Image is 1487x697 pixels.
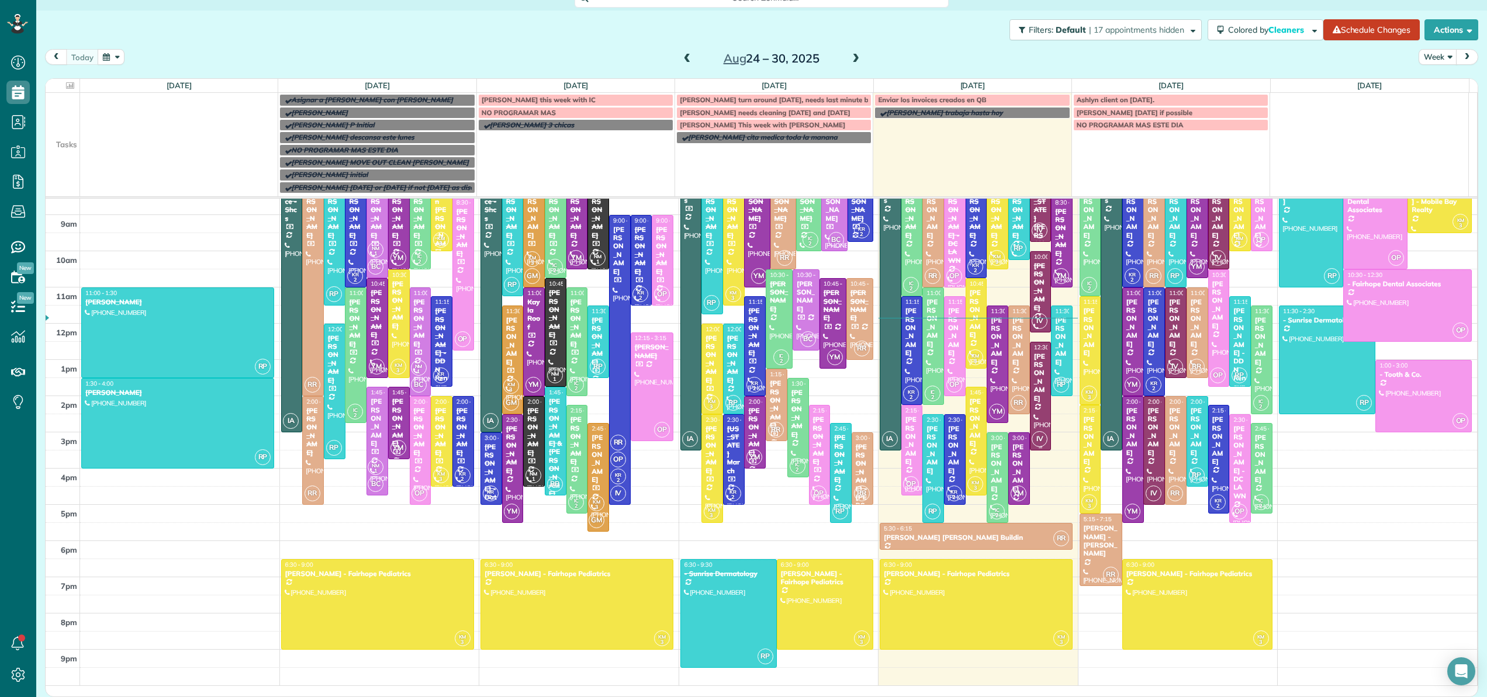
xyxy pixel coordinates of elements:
div: [PERSON_NAME] [990,189,1005,240]
a: [DATE] [1357,81,1382,90]
span: IC [808,235,812,241]
span: IC [779,352,784,359]
div: [PERSON_NAME] [850,289,870,323]
div: [PERSON_NAME] [905,189,919,240]
span: RR [777,250,793,266]
span: 11:30 - 2:00 [1055,307,1087,315]
span: KM [437,235,445,241]
div: [PERSON_NAME] [370,189,385,240]
span: RR [925,268,940,284]
div: [PERSON_NAME] [748,189,766,223]
small: 2 [548,265,562,276]
div: [PERSON_NAME] [926,189,940,240]
div: [PERSON_NAME] [1054,207,1069,258]
span: RP [326,286,342,302]
div: [PERSON_NAME] [327,334,342,384]
span: KM [993,253,1001,259]
div: [PERSON_NAME] [774,189,793,223]
small: 2 [855,229,869,240]
small: 2 [803,238,818,249]
a: Filters: Default | 17 appointments hidden [1004,19,1202,40]
div: - Fairhope Dental Associates [1347,280,1468,288]
div: [PERSON_NAME] [1012,189,1026,240]
span: 11:00 - 2:00 [1126,289,1158,297]
span: 2:00 - 4:30 [435,398,463,405]
span: YM [751,268,767,284]
span: RP [504,277,520,293]
span: OP [455,331,471,347]
span: 11:30 - 2:30 [506,307,538,315]
span: Aug [724,51,746,65]
span: KR [637,289,644,296]
span: 2:00 - 4:30 [457,398,485,405]
span: KR [352,271,359,278]
span: 9:00 - 11:30 [656,217,687,224]
div: Office - Shcs [484,189,499,223]
span: 10:45 - 1:15 [970,280,1001,287]
small: 2 [774,356,789,367]
span: NM [551,370,559,377]
span: OP [654,286,670,302]
div: [PERSON_NAME] [851,189,870,223]
div: [PERSON_NAME] [306,189,320,240]
div: [PERSON_NAME] [1033,262,1048,312]
span: BC [368,259,383,275]
button: Week [1419,49,1457,65]
span: YM [1189,259,1205,275]
span: KM [971,352,979,359]
span: KM [729,289,737,296]
a: [DATE] [762,81,787,90]
div: [PERSON_NAME] [634,226,649,276]
div: [PERSON_NAME] [506,189,520,240]
div: [PERSON_NAME] [791,389,805,439]
small: 1 [411,366,426,377]
span: YM [390,250,406,266]
div: [PERSON_NAME] [392,189,406,240]
span: 10:45 - 1:00 [850,280,882,287]
div: [PERSON_NAME] [548,189,563,240]
div: [PERSON_NAME] [1147,298,1161,348]
span: [PERSON_NAME] MOVE OUT CLEAN [PERSON_NAME] [291,158,469,167]
span: KR [1150,380,1157,386]
span: [PERSON_NAME] trabaja hasta hoy [886,108,1002,117]
span: 12:00 - 2:30 [727,325,759,333]
span: BC [800,331,816,347]
span: 11:30 - 2:30 [1283,307,1315,315]
small: 2 [1146,383,1161,394]
div: [PERSON_NAME] [1190,298,1205,348]
div: [PERSON_NAME] - DDN Renovations LLC [434,307,449,416]
div: [PERSON_NAME] [823,289,843,323]
span: RP [1011,241,1026,256]
span: RP [725,395,741,411]
div: [PERSON_NAME] [969,189,984,240]
span: YM [827,349,843,365]
span: YM [525,377,541,393]
span: [PERSON_NAME] turn around [DATE], needs last minute booking [680,95,891,104]
span: IV [1210,250,1226,266]
div: [PERSON_NAME] [85,298,271,306]
div: [PERSON_NAME] [990,316,1005,366]
span: Enviar los invoices creados en QB [878,95,986,104]
div: [PERSON_NAME] [1054,316,1069,366]
div: [PERSON_NAME] [905,307,919,357]
span: KM [1457,217,1465,223]
span: OP [1253,232,1269,248]
span: [PERSON_NAME] [291,108,348,117]
span: 12:30 - 3:30 [1034,344,1066,351]
span: RP [590,359,606,374]
span: 1:45 - 4:45 [371,389,399,396]
div: [PERSON_NAME] [548,289,563,339]
span: NO PROGRAMAR MAS ESTE DIA [1077,120,1184,129]
span: 10:45 - 1:30 [371,280,402,287]
span: RR [305,377,320,393]
span: 11:00 - 1:30 [85,289,117,297]
span: IC [1087,280,1092,286]
span: 1:30 - 4:00 [85,380,113,387]
div: [PERSON_NAME] [1254,316,1269,366]
button: next [1456,49,1478,65]
span: 12:00 - 3:45 [328,325,359,333]
small: 1 [548,374,562,385]
div: [PERSON_NAME] [1033,352,1048,403]
span: 11:15 - 1:45 [1233,298,1265,306]
span: IV [1032,223,1047,238]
